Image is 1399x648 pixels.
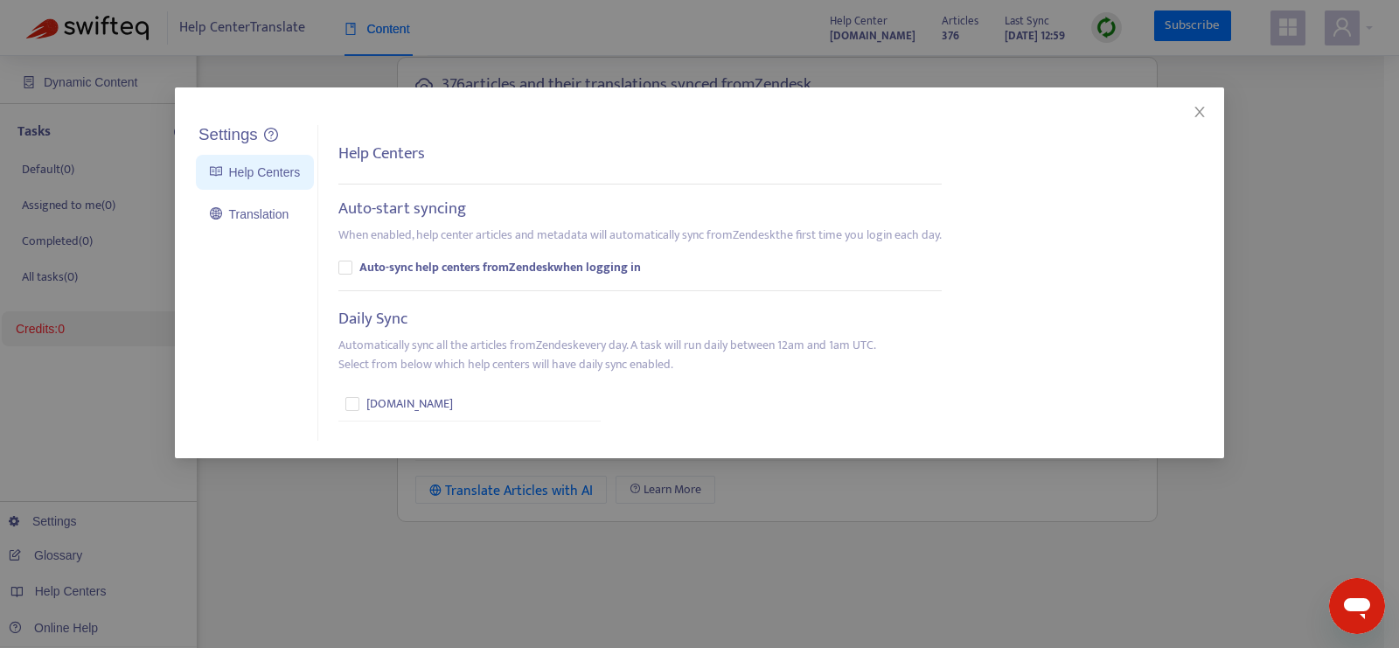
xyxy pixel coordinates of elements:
iframe: Button to launch messaging window [1329,578,1385,634]
a: question-circle [264,128,278,143]
button: Close [1190,102,1209,122]
b: Auto-sync help centers from Zendesk when logging in [359,258,641,277]
p: Automatically sync all the articles from Zendesk every day. A task will run daily between 12am an... [338,336,876,374]
h5: Help Centers [338,144,425,164]
p: When enabled, help center articles and metadata will automatically sync from Zendesk the first ti... [338,226,942,245]
a: Translation [210,207,289,221]
a: Help Centers [210,165,300,179]
h5: Settings [198,125,258,145]
span: [DOMAIN_NAME] [366,394,453,414]
span: close [1193,105,1207,119]
h5: Daily Sync [338,310,407,330]
span: question-circle [264,128,278,142]
h5: Auto-start syncing [338,199,466,219]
